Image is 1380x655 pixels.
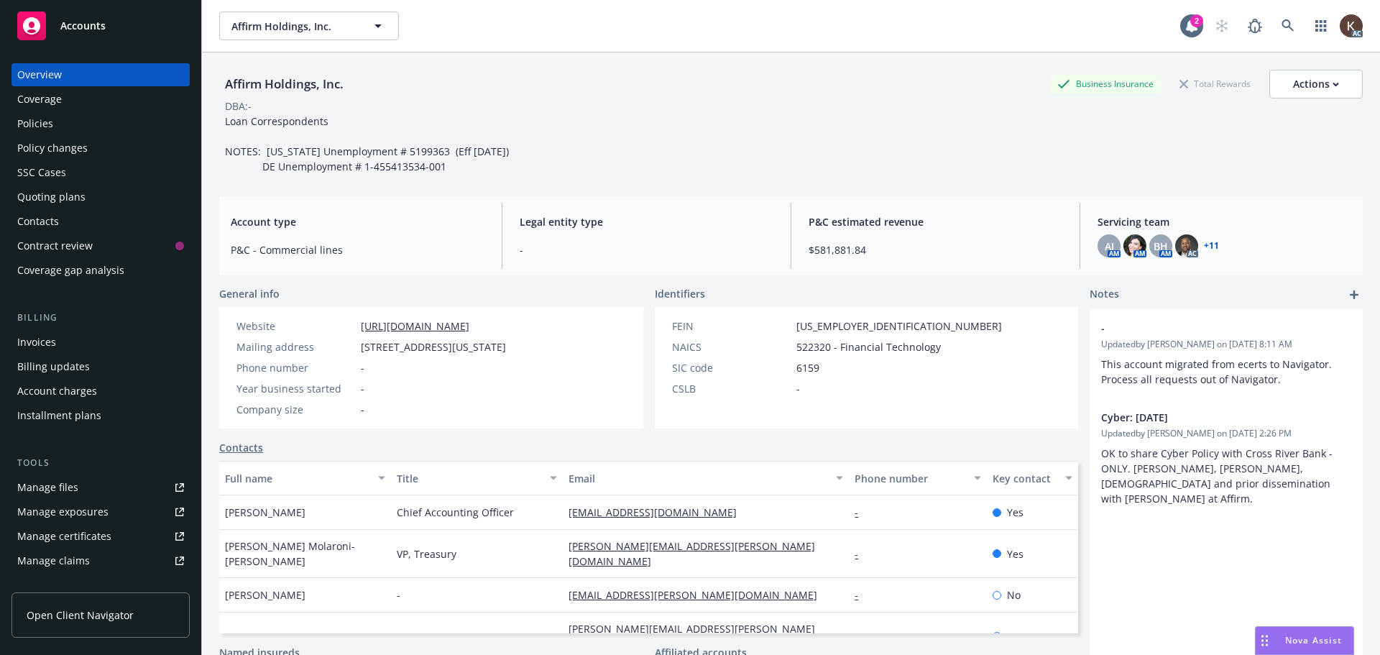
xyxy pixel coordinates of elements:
span: No [1007,587,1021,603]
span: Updated by [PERSON_NAME] on [DATE] 2:26 PM [1101,427,1351,440]
a: [URL][DOMAIN_NAME] [361,319,469,333]
a: Start snowing [1207,12,1236,40]
div: Phone number [236,360,355,375]
a: Manage certificates [11,525,190,548]
button: Key contact [987,461,1078,495]
div: Contacts [17,210,59,233]
a: Manage files [11,476,190,499]
div: Drag to move [1256,627,1274,654]
span: Servicing team [1098,214,1351,229]
div: Policy changes [17,137,88,160]
span: BH [1154,239,1168,254]
span: [STREET_ADDRESS][US_STATE] [361,339,506,354]
button: Affirm Holdings, Inc. [219,12,399,40]
div: Actions [1293,70,1339,98]
div: Quoting plans [17,185,86,209]
div: Year business started [236,381,355,396]
span: Yes [1007,546,1023,562]
span: AJ [1105,239,1114,254]
div: SSC Cases [17,161,66,184]
div: Total Rewards [1172,75,1258,93]
div: NAICS [672,339,791,354]
button: Nova Assist [1255,626,1354,655]
span: Yes [1007,505,1023,520]
a: Manage exposures [11,500,190,523]
div: FEIN [672,319,791,334]
div: Overview [17,63,62,86]
a: +11 [1204,242,1219,250]
a: Coverage [11,88,190,111]
a: Report a Bug [1241,12,1269,40]
a: Policy changes [11,137,190,160]
a: [EMAIL_ADDRESS][PERSON_NAME][DOMAIN_NAME] [569,588,829,602]
div: Manage certificates [17,525,111,548]
a: Manage BORs [11,574,190,597]
a: Billing updates [11,355,190,378]
div: Account charges [17,380,97,403]
span: Affirm Holdings, Inc. [231,19,356,34]
span: Accounts [60,20,106,32]
button: Phone number [849,461,986,495]
div: Company size [236,402,355,417]
button: Email [563,461,849,495]
span: - [1101,321,1314,336]
span: $581,881.84 [809,242,1062,257]
div: Cyber: [DATE]Updatedby [PERSON_NAME] on [DATE] 2:26 PMOK to share Cyber Policy with Cross River B... [1090,398,1363,518]
span: Chief Accounting Officer [397,505,514,520]
div: DBA: - [225,99,252,114]
div: Policies [17,112,53,135]
span: Nova Assist [1285,634,1342,646]
button: Title [391,461,563,495]
div: Billing [11,311,190,325]
span: Updated by [PERSON_NAME] on [DATE] 8:11 AM [1101,338,1351,351]
div: Title [397,471,541,486]
a: - [855,630,870,643]
span: - [796,381,800,396]
a: Contacts [219,440,263,455]
a: Manage claims [11,549,190,572]
div: SIC code [672,360,791,375]
span: Loan Correspondents NOTES: [US_STATE] Unemployment # 5199363 (Eff [DATE]) DE Unemployment # 1-455... [225,114,509,173]
span: No [1007,629,1021,644]
span: 6159 [796,360,819,375]
a: Invoices [11,331,190,354]
a: Policies [11,112,190,135]
a: Contract review [11,234,190,257]
span: - [397,587,400,603]
img: photo [1175,234,1198,257]
a: Switch app [1307,12,1335,40]
span: [PERSON_NAME] [225,629,305,644]
div: Installment plans [17,404,101,427]
a: SSC Cases [11,161,190,184]
span: - [361,402,364,417]
div: Manage files [17,476,78,499]
div: Email [569,471,827,486]
span: 522320 - Financial Technology [796,339,941,354]
div: Website [236,319,355,334]
a: Installment plans [11,404,190,427]
img: photo [1340,14,1363,37]
a: [PERSON_NAME][EMAIL_ADDRESS][PERSON_NAME][DOMAIN_NAME] [569,622,815,651]
span: Cyber: [DATE] [1101,410,1314,425]
span: - [361,360,364,375]
a: Coverage gap analysis [11,259,190,282]
span: [US_EMPLOYER_IDENTIFICATION_NUMBER] [796,319,1002,334]
span: [PERSON_NAME] [225,587,305,603]
span: - [397,629,400,644]
span: - [520,242,773,257]
div: CSLB [672,381,791,396]
span: VP, Treasury [397,546,456,562]
span: This account migrated from ecerts to Navigator. Process all requests out of Navigator. [1101,357,1335,386]
span: P&C - Commercial lines [231,242,484,257]
span: [PERSON_NAME] [225,505,305,520]
div: Tools [11,456,190,470]
span: [PERSON_NAME] Molaroni-[PERSON_NAME] [225,539,385,569]
span: Account type [231,214,484,229]
a: Quoting plans [11,185,190,209]
span: Legal entity type [520,214,773,229]
span: OK to share Cyber Policy with Cross River Bank - ONLY. [PERSON_NAME], [PERSON_NAME], [DEMOGRAPHIC... [1101,446,1335,505]
div: Invoices [17,331,56,354]
span: Open Client Navigator [27,608,134,623]
a: Account charges [11,380,190,403]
